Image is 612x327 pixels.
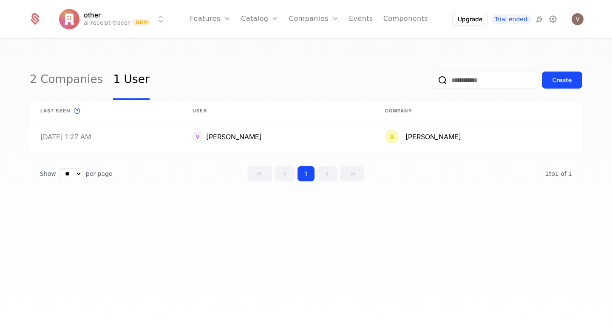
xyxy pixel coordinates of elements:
[375,100,582,121] th: Company
[84,18,130,27] div: ai-receipt-tracer
[275,166,295,181] button: Go to previous page
[40,169,56,178] span: Show
[133,19,150,26] span: Dev
[552,76,572,84] div: Create
[62,10,166,29] button: Select environment
[59,168,82,179] select: Select page size
[317,166,337,181] button: Go to next page
[340,166,365,181] button: Go to last page
[542,72,582,89] button: Create
[545,170,572,177] span: 1
[30,60,103,100] a: 2 Companies
[548,14,558,24] a: Settings
[247,166,272,181] button: Go to first page
[59,9,79,29] img: other
[30,166,582,181] div: Table pagination
[40,107,70,115] span: Last seen
[545,170,568,177] span: 1 to 1 of
[572,13,584,25] img: Vincent Guzman
[86,169,113,178] span: per page
[182,100,375,121] th: User
[534,14,544,24] a: Integrations
[572,13,584,25] button: Open user button
[84,11,101,18] span: other
[297,166,314,181] button: Go to page 1
[453,13,487,25] button: Upgrade
[247,166,365,181] div: Page navigation
[113,60,149,100] a: 1 User
[491,14,531,24] a: Trial ended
